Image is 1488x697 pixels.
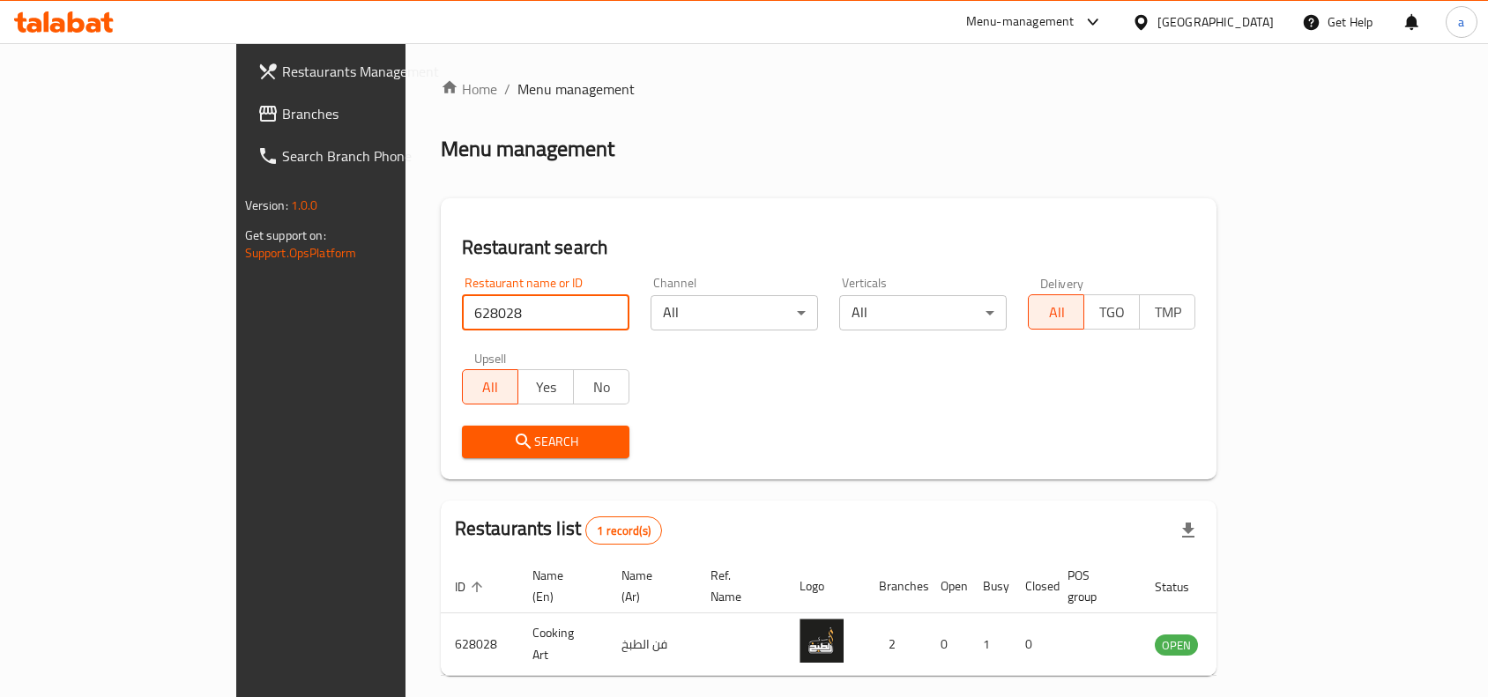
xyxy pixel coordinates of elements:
[282,103,471,124] span: Branches
[1155,634,1198,656] div: OPEN
[621,565,675,607] span: Name (Ar)
[441,560,1294,676] table: enhanced table
[474,352,507,364] label: Upsell
[586,523,661,539] span: 1 record(s)
[245,194,288,217] span: Version:
[1091,300,1133,325] span: TGO
[651,295,818,330] div: All
[455,515,662,545] h2: Restaurants list
[581,374,622,400] span: No
[1068,565,1120,607] span: POS group
[573,369,629,404] button: No
[291,194,318,217] span: 1.0.0
[282,61,471,82] span: Restaurants Management
[1167,509,1209,552] div: Export file
[865,613,926,676] td: 2
[504,78,510,100] li: /
[1458,12,1464,32] span: a
[441,135,614,163] h2: Menu management
[607,613,696,676] td: فن الطبخ
[243,135,485,177] a: Search Branch Phone
[1155,635,1198,656] span: OPEN
[518,613,607,676] td: Cooking Art
[1036,300,1077,325] span: All
[711,565,764,607] span: Ref. Name
[839,295,1007,330] div: All
[1157,12,1274,32] div: [GEOGRAPHIC_DATA]
[969,560,1011,613] th: Busy
[462,295,629,330] input: Search for restaurant name or ID..
[441,78,1217,100] nav: breadcrumb
[243,50,485,93] a: Restaurants Management
[585,516,662,545] div: Total records count
[462,234,1196,261] h2: Restaurant search
[1011,560,1053,613] th: Closed
[470,374,511,400] span: All
[1040,277,1084,289] label: Delivery
[800,619,844,663] img: Cooking Art
[517,369,574,404] button: Yes
[969,613,1011,676] td: 1
[517,78,635,100] span: Menu management
[525,374,567,400] span: Yes
[532,565,586,607] span: Name (En)
[926,560,969,613] th: Open
[455,576,488,597] span: ID
[243,93,485,135] a: Branches
[1155,576,1212,597] span: Status
[1147,300,1188,325] span: TMP
[785,560,865,613] th: Logo
[1139,294,1195,330] button: TMP
[476,431,615,453] span: Search
[245,224,326,247] span: Get support on:
[1083,294,1140,330] button: TGO
[966,11,1075,33] div: Menu-management
[926,613,969,676] td: 0
[865,560,926,613] th: Branches
[462,369,518,404] button: All
[245,241,357,264] a: Support.OpsPlatform
[1011,613,1053,676] td: 0
[282,145,471,167] span: Search Branch Phone
[462,426,629,458] button: Search
[1028,294,1084,330] button: All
